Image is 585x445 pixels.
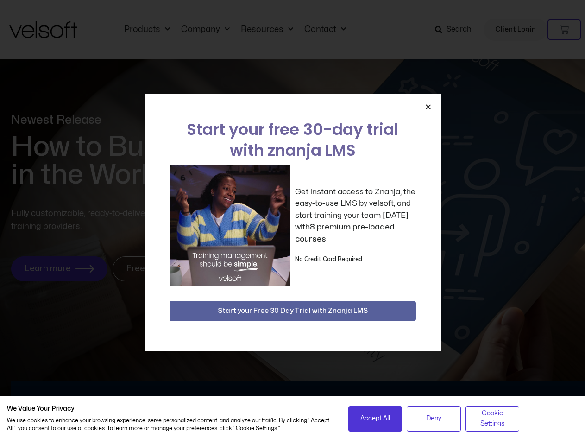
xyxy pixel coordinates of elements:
[348,406,403,432] button: Accept all cookies
[170,165,290,286] img: a woman sitting at her laptop dancing
[218,305,368,317] span: Start your Free 30 Day Trial with Znanja LMS
[426,413,441,424] span: Deny
[7,417,334,432] p: We use cookies to enhance your browsing experience, serve personalized content, and analyze our t...
[170,119,416,161] h2: Start your free 30-day trial with znanja LMS
[170,301,416,321] button: Start your Free 30 Day Trial with Znanja LMS
[472,408,514,429] span: Cookie Settings
[295,223,395,243] strong: 8 premium pre-loaded courses
[360,413,390,424] span: Accept All
[295,256,362,262] strong: No Credit Card Required
[407,406,461,432] button: Deny all cookies
[295,186,416,245] p: Get instant access to Znanja, the easy-to-use LMS by velsoft, and start training your team [DATE]...
[425,103,432,110] a: Close
[465,406,520,432] button: Adjust cookie preferences
[7,405,334,413] h2: We Value Your Privacy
